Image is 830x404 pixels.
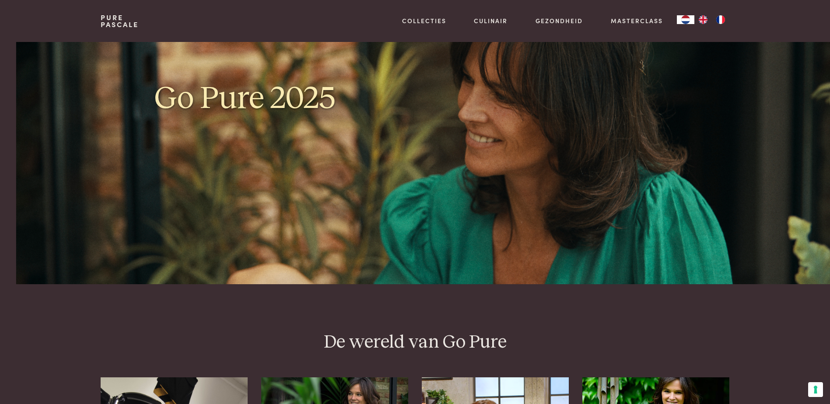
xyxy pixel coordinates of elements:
[677,15,694,24] a: NL
[677,15,694,24] div: Language
[536,16,583,25] a: Gezondheid
[101,331,729,354] h2: De wereld van Go Pure
[474,16,508,25] a: Culinair
[808,382,823,397] button: Uw voorkeuren voor toestemming voor trackingtechnologieën
[694,15,729,24] ul: Language list
[694,15,712,24] a: EN
[712,15,729,24] a: FR
[611,16,663,25] a: Masterclass
[101,14,139,28] a: PurePascale
[677,15,729,24] aside: Language selected: Nederlands
[154,79,408,118] h1: Go Pure 2025
[402,16,446,25] a: Collecties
